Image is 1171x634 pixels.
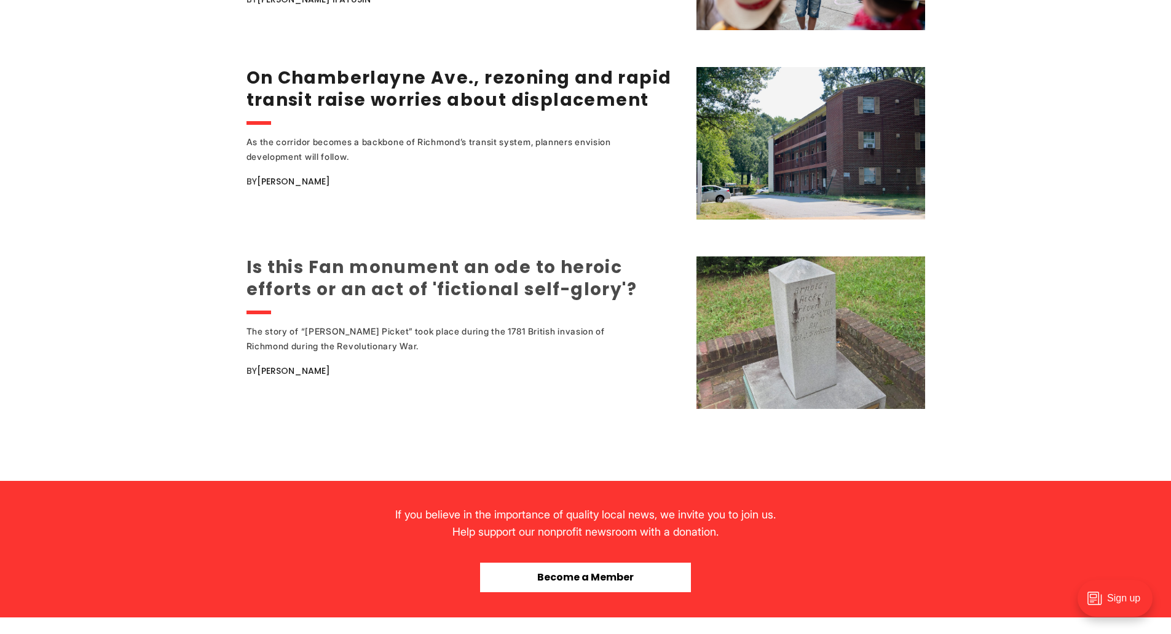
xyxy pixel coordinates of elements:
a: [PERSON_NAME] [257,365,330,377]
div: By [246,363,681,378]
a: Is this Fan monument an ode to heroic efforts or an act of 'fictional self-glory'? [246,255,637,301]
img: Is this Fan monument an ode to heroic efforts or an act of 'fictional self-glory'? [696,256,925,409]
img: On Chamberlayne Ave., rezoning and rapid transit raise worries about displacement [696,67,925,220]
a: [PERSON_NAME] [257,175,330,188]
div: If you believe in the importance of quality local news, we invite you to join us. Help support ou... [386,506,786,541]
div: The story of “[PERSON_NAME] Picket” took place during the 1781 British invasion of Richmond durin... [246,324,646,354]
div: By [246,174,681,189]
iframe: portal-trigger [1067,574,1171,634]
div: As the corridor becomes a backbone of Richmond’s transit system, planners envision development wi... [246,135,646,164]
a: On Chamberlayne Ave., rezoning and rapid transit raise worries about displacement [246,66,672,112]
button: Become a Member [480,563,691,592]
